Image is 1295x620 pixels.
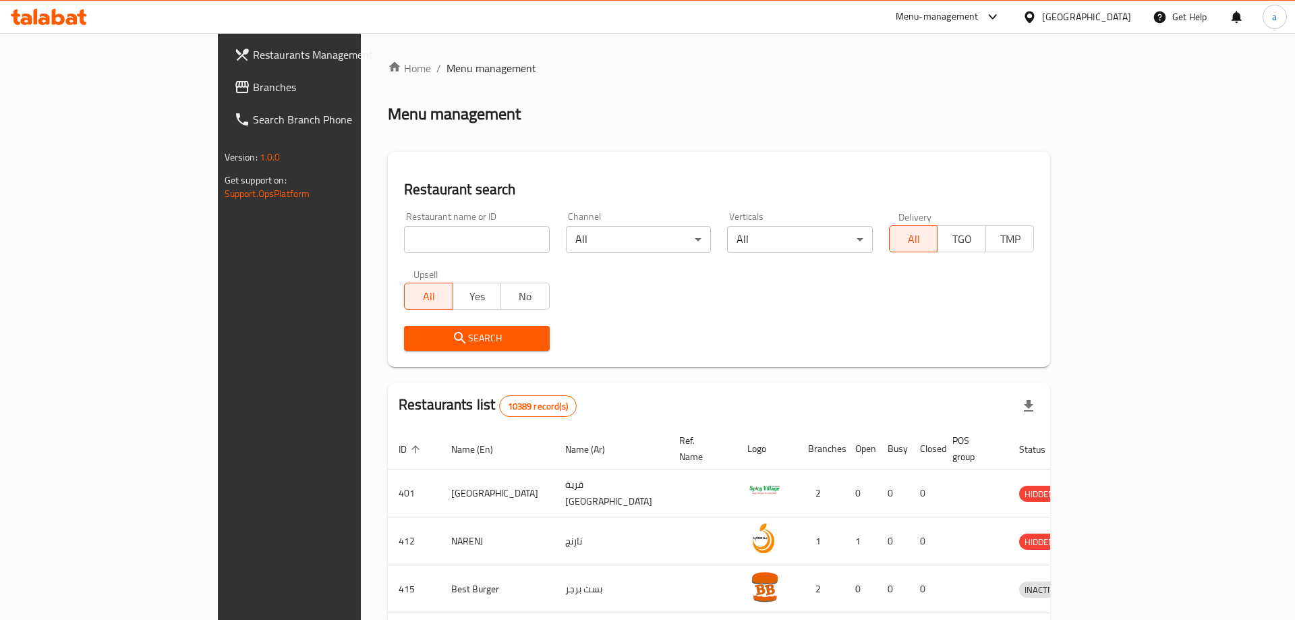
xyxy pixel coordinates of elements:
span: Version: [225,148,258,166]
span: Ref. Name [679,432,720,465]
span: POS group [952,432,992,465]
div: HIDDEN [1019,534,1060,550]
label: Upsell [413,269,438,279]
span: Menu management [447,60,536,76]
div: [GEOGRAPHIC_DATA] [1042,9,1131,24]
span: Search [415,330,539,347]
div: Menu-management [896,9,979,25]
span: TGO [943,229,981,249]
button: All [889,225,938,252]
div: All [566,226,712,253]
td: Best Burger [440,565,554,613]
a: Support.OpsPlatform [225,185,310,202]
a: Search Branch Phone [223,103,434,136]
span: All [410,287,448,306]
div: Export file [1012,390,1045,422]
th: Branches [797,428,844,470]
h2: Restaurant search [404,179,1034,200]
a: Branches [223,71,434,103]
span: Branches [253,79,424,95]
td: NARENJ [440,517,554,565]
td: 0 [909,517,942,565]
span: Status [1019,441,1063,457]
span: TMP [991,229,1029,249]
span: HIDDEN [1019,486,1060,502]
span: INACTIVE [1019,582,1065,598]
button: All [404,283,453,310]
span: Search Branch Phone [253,111,424,128]
div: All [727,226,873,253]
button: Search [404,326,550,351]
button: TMP [985,225,1035,252]
nav: breadcrumb [388,60,1050,76]
th: Closed [909,428,942,470]
span: a [1272,9,1277,24]
h2: Restaurants list [399,395,577,417]
td: 0 [844,565,877,613]
h2: Menu management [388,103,521,125]
td: 0 [909,470,942,517]
img: Spicy Village [747,474,781,507]
td: بست برجر [554,565,668,613]
span: No [507,287,544,306]
span: Name (En) [451,441,511,457]
th: Open [844,428,877,470]
td: 0 [909,565,942,613]
label: Delivery [898,212,932,221]
a: Restaurants Management [223,38,434,71]
span: HIDDEN [1019,534,1060,550]
span: Get support on: [225,171,287,189]
span: All [895,229,933,249]
button: No [500,283,550,310]
td: 0 [877,517,909,565]
img: NARENJ [747,522,781,555]
td: 1 [797,517,844,565]
th: Busy [877,428,909,470]
img: Best Burger [747,569,781,603]
span: 10389 record(s) [500,400,576,413]
span: Name (Ar) [565,441,623,457]
button: Yes [453,283,502,310]
div: Total records count [499,395,577,417]
td: 2 [797,565,844,613]
td: 0 [844,470,877,517]
td: قرية [GEOGRAPHIC_DATA] [554,470,668,517]
span: 1.0.0 [260,148,281,166]
td: 0 [877,470,909,517]
td: 0 [877,565,909,613]
li: / [436,60,441,76]
span: Restaurants Management [253,47,424,63]
th: Logo [737,428,797,470]
td: نارنج [554,517,668,565]
td: 1 [844,517,877,565]
span: ID [399,441,424,457]
button: TGO [937,225,986,252]
td: 2 [797,470,844,517]
div: INACTIVE [1019,582,1065,598]
input: Search for restaurant name or ID.. [404,226,550,253]
span: Yes [459,287,496,306]
td: [GEOGRAPHIC_DATA] [440,470,554,517]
